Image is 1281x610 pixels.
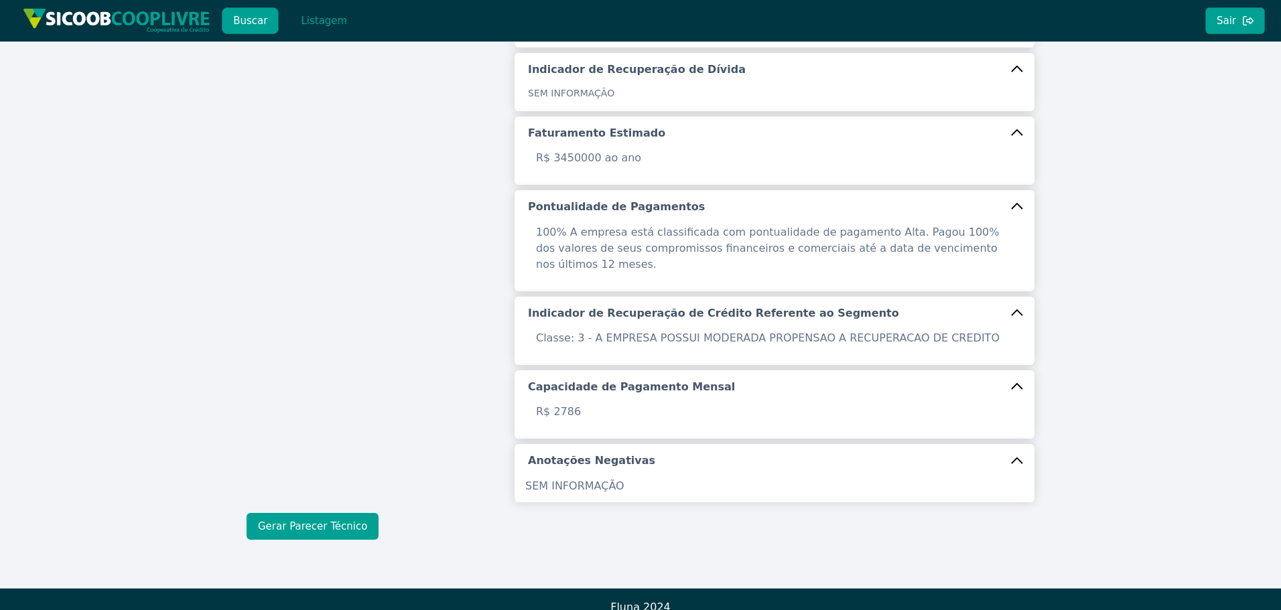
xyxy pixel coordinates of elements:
[247,513,379,540] button: Gerar Parecer Técnico
[528,88,614,98] span: SEM INFORMAÇÃO
[515,370,1034,404] button: Capacidade de Pagamento Mensal
[528,150,1021,166] p: R$ 3450000 ao ano
[289,7,358,34] button: Listagem
[222,7,279,34] button: Buscar
[515,53,1034,86] button: Indicador de Recuperação de Dívida
[528,224,1021,273] p: 100% A empresa está classificada com pontualidade de pagamento Alta. Pagou 100% dos valores de se...
[528,126,665,141] h5: Faturamento Estimado
[525,478,1024,494] p: SEM INFORMAÇÃO
[528,306,899,321] h5: Indicador de Recuperação de Crédito Referente ao Segmento
[528,380,735,394] h5: Capacidade de Pagamento Mensal
[528,200,705,214] h5: Pontualidade de Pagamentos
[528,62,746,77] h5: Indicador de Recuperação de Dívida
[515,297,1034,330] button: Indicador de Recuperação de Crédito Referente ao Segmento
[515,117,1034,150] button: Faturamento Estimado
[1205,7,1265,34] button: Sair
[528,330,1021,346] p: Classe: 3 - A EMPRESA POSSUI MODERADA PROPENSAO A RECUPERACAO DE CREDITO
[528,404,1021,420] p: R$ 2786
[23,8,210,33] img: img/sicoob_cooplivre.png
[528,453,655,468] h5: Anotações Negativas
[515,190,1034,224] button: Pontualidade de Pagamentos
[515,444,1034,477] button: Anotações Negativas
